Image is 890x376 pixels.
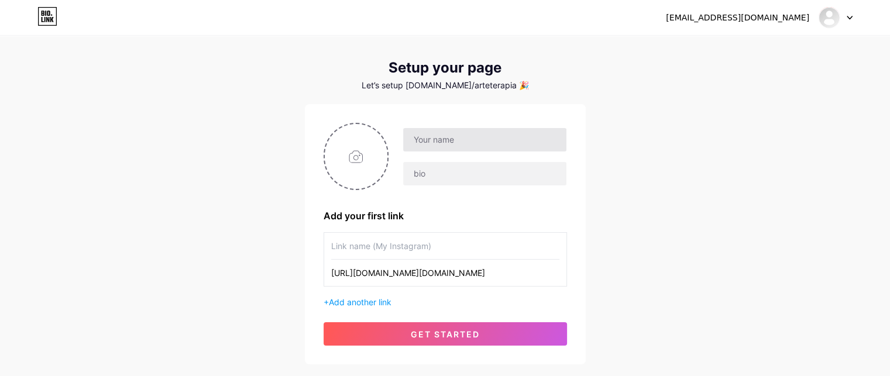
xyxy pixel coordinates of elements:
input: Link name (My Instagram) [331,233,559,259]
img: arteterapia [818,6,840,29]
span: Add another link [329,297,391,307]
input: URL (https://instagram.com/yourname) [331,260,559,286]
div: Setup your page [305,60,586,76]
span: get started [411,329,480,339]
button: get started [324,322,567,346]
input: Your name [403,128,566,151]
div: Let’s setup [DOMAIN_NAME]/arteterapia 🎉 [305,81,586,90]
div: + [324,296,567,308]
input: bio [403,162,566,185]
div: Add your first link [324,209,567,223]
div: [EMAIL_ADDRESS][DOMAIN_NAME] [666,12,809,24]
